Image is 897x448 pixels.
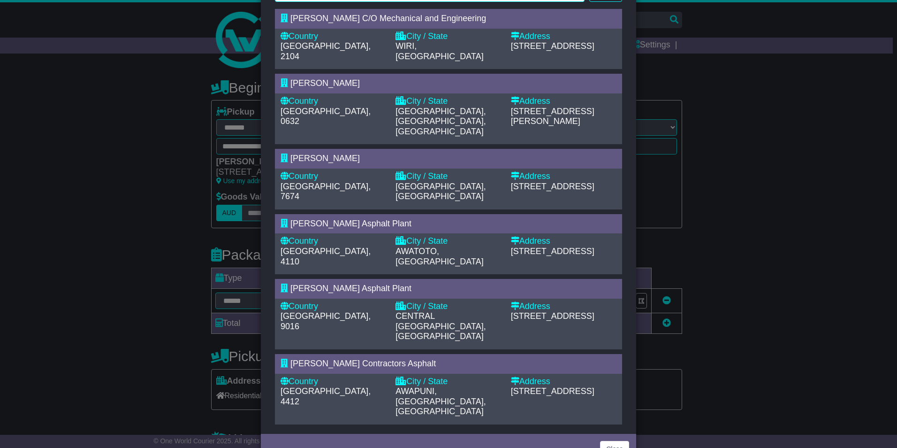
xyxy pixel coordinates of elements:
span: [GEOGRAPHIC_DATA], 2104 [281,41,371,61]
span: [STREET_ADDRESS][PERSON_NAME] [511,107,594,126]
span: AWAPUNI, [GEOGRAPHIC_DATA], [GEOGRAPHIC_DATA] [395,386,486,416]
span: [PERSON_NAME] Contractors Asphalt [290,359,436,368]
span: [STREET_ADDRESS] [511,247,594,256]
div: Country [281,301,386,312]
div: City / State [395,171,501,182]
span: [GEOGRAPHIC_DATA], 0632 [281,107,371,126]
div: Country [281,96,386,107]
span: [PERSON_NAME] [290,78,360,88]
div: Address [511,96,616,107]
div: City / State [395,236,501,247]
span: [PERSON_NAME] [290,154,360,163]
span: [PERSON_NAME] Asphalt Plant [290,219,411,228]
span: [PERSON_NAME] Asphalt Plant [290,284,411,293]
span: [GEOGRAPHIC_DATA], 7674 [281,182,371,201]
span: AWATOTO, [GEOGRAPHIC_DATA] [395,247,483,266]
span: [GEOGRAPHIC_DATA], 9016 [281,311,371,331]
span: [GEOGRAPHIC_DATA], [GEOGRAPHIC_DATA] [395,182,486,201]
span: [STREET_ADDRESS] [511,182,594,191]
span: [STREET_ADDRESS] [511,386,594,396]
div: Address [511,31,616,42]
span: [GEOGRAPHIC_DATA], [GEOGRAPHIC_DATA], [GEOGRAPHIC_DATA] [395,107,486,136]
div: Country [281,377,386,387]
div: Country [281,236,386,247]
div: Address [511,171,616,182]
div: Address [511,377,616,387]
div: Country [281,171,386,182]
div: City / State [395,301,501,312]
div: City / State [395,96,501,107]
span: [GEOGRAPHIC_DATA], 4110 [281,247,371,266]
span: [STREET_ADDRESS] [511,311,594,321]
div: Address [511,301,616,312]
span: [PERSON_NAME] C/O Mechanical and Engineering [290,14,486,23]
div: City / State [395,377,501,387]
span: [GEOGRAPHIC_DATA], 4412 [281,386,371,406]
div: Country [281,31,386,42]
span: WIRI, [GEOGRAPHIC_DATA] [395,41,483,61]
div: Address [511,236,616,247]
span: CENTRAL [GEOGRAPHIC_DATA], [GEOGRAPHIC_DATA] [395,311,486,341]
div: City / State [395,31,501,42]
span: [STREET_ADDRESS] [511,41,594,51]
